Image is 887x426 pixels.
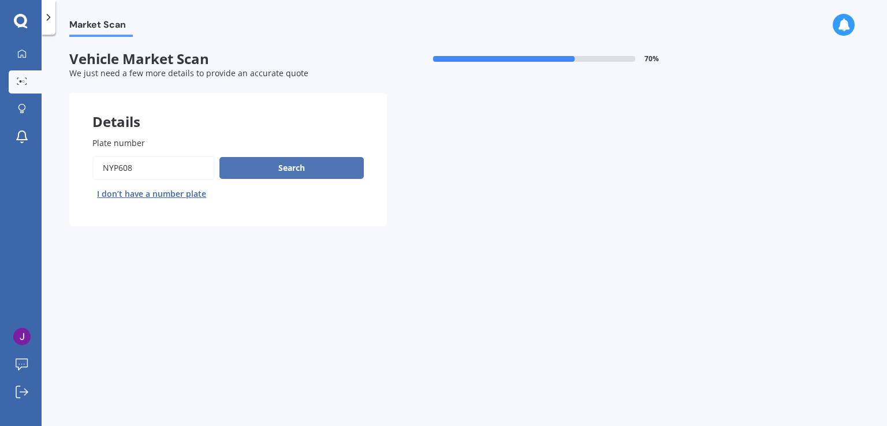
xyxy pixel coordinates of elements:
[219,157,364,179] button: Search
[69,51,387,68] span: Vehicle Market Scan
[69,19,133,35] span: Market Scan
[69,93,387,128] div: Details
[92,185,211,203] button: I don’t have a number plate
[13,328,31,345] img: ACg8ocJixwww1LVO1fJdJOPi7Ex3XTD8su_uhzupFhDgb89_Lnud7A=s96-c
[69,68,308,79] span: We just need a few more details to provide an accurate quote
[92,156,215,180] input: Enter plate number
[644,55,659,63] span: 70 %
[92,137,145,148] span: Plate number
